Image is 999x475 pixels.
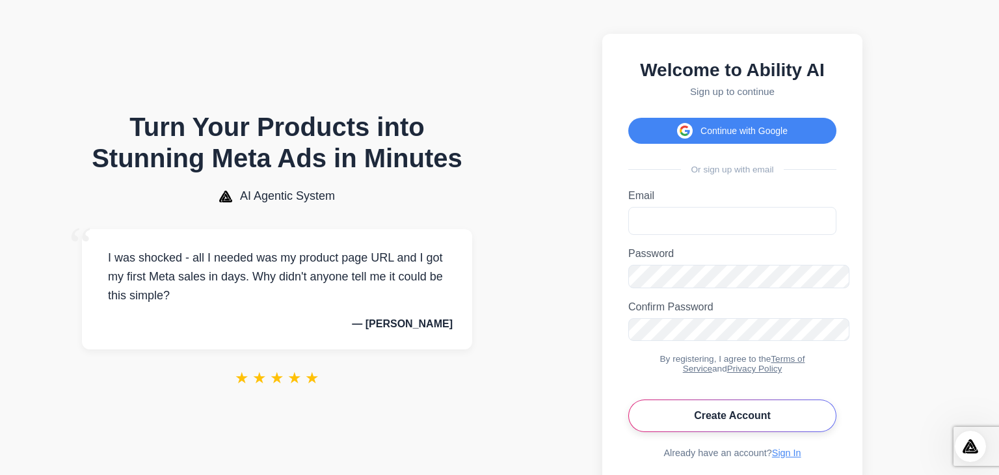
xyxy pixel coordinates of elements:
iframe: Intercom live chat [955,431,986,462]
label: Email [628,190,836,202]
p: Sign up to continue [628,86,836,97]
label: Password [628,248,836,260]
p: — [PERSON_NAME] [101,318,453,330]
button: Continue with Google [628,118,836,144]
span: AI Agentic System [240,189,335,203]
h2: Welcome to Ability AI [628,60,836,81]
span: ★ [252,369,267,387]
a: Privacy Policy [727,364,782,373]
a: Terms of Service [683,354,805,373]
span: ★ [287,369,302,387]
div: Already have an account? [628,448,836,458]
a: Sign In [772,448,801,458]
span: “ [69,216,92,275]
h1: Turn Your Products into Stunning Meta Ads in Minutes [82,111,472,174]
span: ★ [305,369,319,387]
img: AI Agentic System Logo [219,191,232,202]
span: ★ [270,369,284,387]
label: Confirm Password [628,301,836,313]
div: By registering, I agree to the and [628,354,836,373]
p: I was shocked - all I needed was my product page URL and I got my first Meta sales in days. Why d... [101,249,453,305]
div: Or sign up with email [628,165,836,174]
span: ★ [235,369,249,387]
button: Create Account [628,400,836,432]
